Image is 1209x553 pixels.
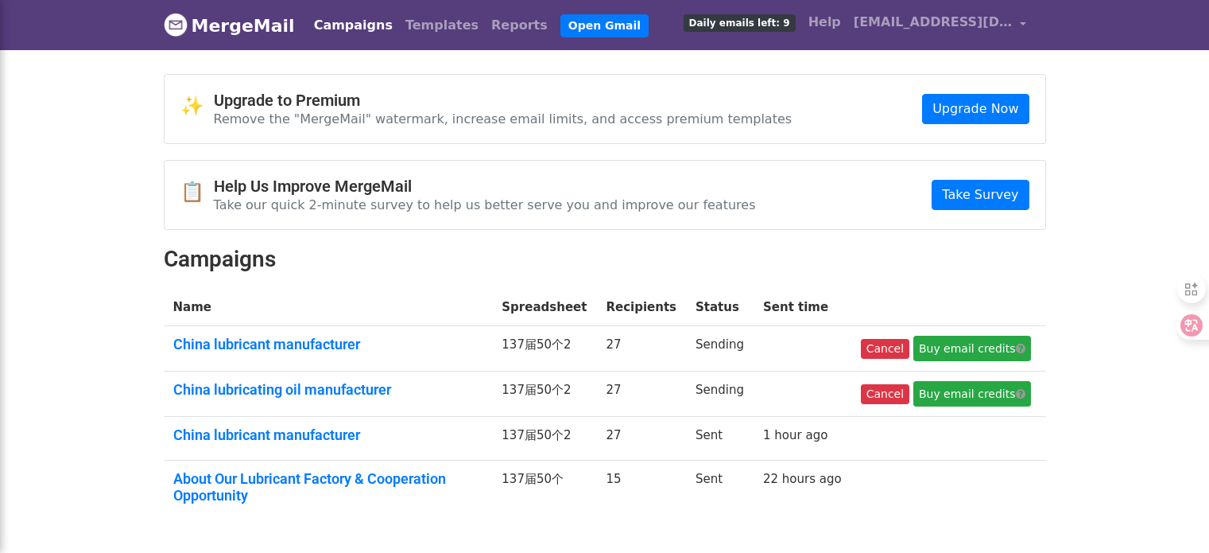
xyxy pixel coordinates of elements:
td: 15 [596,460,686,520]
a: 22 hours ago [763,472,842,486]
td: 137届50个2 [492,372,596,417]
h4: Help Us Improve MergeMail [214,177,756,196]
a: Reports [485,10,554,41]
th: Name [164,289,493,326]
a: Daily emails left: 9 [677,6,802,38]
a: MergeMail [164,9,295,42]
a: Upgrade Now [922,94,1029,124]
a: Templates [399,10,485,41]
span: Daily emails left: 9 [684,14,796,32]
h4: Upgrade to Premium [214,91,792,110]
a: Cancel [861,384,909,404]
a: About Our Lubricant Factory & Cooperation Opportunity [173,470,483,504]
a: Buy email credits [913,381,1031,407]
a: China lubricant manufacturer [173,426,483,444]
a: Help [802,6,847,38]
th: Status [686,289,754,326]
a: Take Survey [932,180,1029,210]
a: Campaigns [308,10,399,41]
th: Spreadsheet [492,289,596,326]
a: 1 hour ago [763,428,827,442]
img: MergeMail logo [164,13,188,37]
th: Recipients [596,289,686,326]
td: Sent [686,417,754,461]
th: Sent time [754,289,851,326]
span: 📋 [180,181,214,204]
a: China lubricating oil manufacturer [173,381,483,399]
td: Sent [686,460,754,520]
td: Sending [686,326,754,372]
td: 27 [596,372,686,417]
td: 137届50个 [492,460,596,520]
td: 137届50个2 [492,417,596,461]
a: Cancel [861,339,909,359]
span: ✨ [180,95,214,118]
a: Open Gmail [560,14,649,37]
td: 27 [596,417,686,461]
a: Buy email credits [913,336,1031,361]
a: [EMAIL_ADDRESS][DOMAIN_NAME] [847,6,1033,44]
p: Take our quick 2-minute survey to help us better serve you and improve our features [214,197,756,213]
td: 27 [596,326,686,372]
span: [EMAIL_ADDRESS][DOMAIN_NAME] [854,13,1013,32]
td: Sending [686,372,754,417]
a: China lubricant manufacturer [173,336,483,353]
h2: Campaigns [164,246,1046,273]
p: Remove the "MergeMail" watermark, increase email limits, and access premium templates [214,111,792,127]
td: 137届50个2 [492,326,596,372]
